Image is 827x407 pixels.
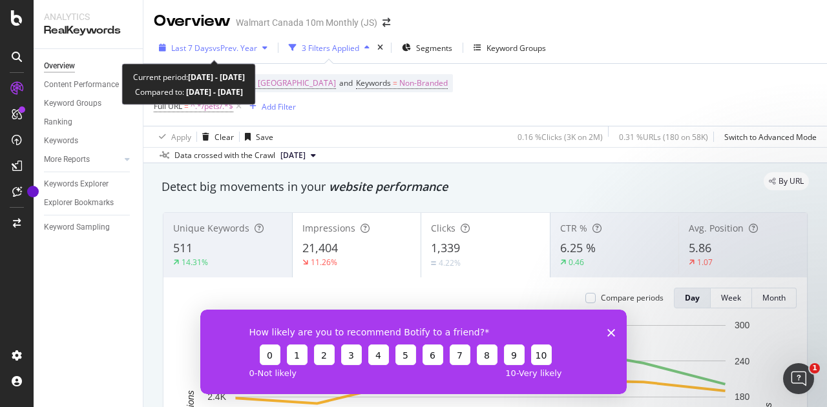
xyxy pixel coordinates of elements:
[258,74,336,92] span: [GEOGRAPHIC_DATA]
[44,23,132,38] div: RealKeywords
[399,74,448,92] span: Non-Branded
[174,150,275,161] div: Data crossed with the Crawl
[171,132,191,143] div: Apply
[44,134,134,148] a: Keywords
[397,37,457,58] button: Segments
[764,172,809,190] div: legacy label
[256,132,273,143] div: Save
[783,363,814,394] iframe: Intercom live chat
[182,257,208,268] div: 14.31%
[689,222,744,234] span: Avg. Position
[674,288,711,308] button: Day
[207,392,226,402] text: 2.4K
[685,292,700,303] div: Day
[721,292,741,303] div: Week
[44,221,110,234] div: Keyword Sampling
[44,134,78,148] div: Keywords
[619,132,708,143] div: 0.31 % URLs ( 180 on 58K )
[215,132,234,143] div: Clear
[44,78,134,92] a: Content Performance
[735,356,750,366] text: 240
[439,257,461,268] div: 4.22%
[44,97,134,110] a: Keyword Groups
[779,177,804,185] span: By URL
[735,320,750,330] text: 300
[154,37,273,58] button: Last 7 DaysvsPrev. Year
[240,126,273,147] button: Save
[154,126,191,147] button: Apply
[173,240,193,255] span: 511
[44,153,121,166] a: More Reports
[184,86,243,97] b: [DATE] - [DATE]
[213,43,257,54] span: vs Prev. Year
[44,153,90,166] div: More Reports
[44,177,134,191] a: Keywords Explorer
[375,41,386,54] div: times
[44,59,75,73] div: Overview
[431,261,436,265] img: Equal
[44,115,72,129] div: Ranking
[518,132,603,143] div: 0.16 % Clicks ( 3K on 2M )
[154,10,231,32] div: Overview
[133,70,245,84] div: Current period:
[735,392,750,402] text: 180
[44,196,114,210] div: Explorer Bookmarks
[275,148,321,163] button: [DATE]
[44,10,132,23] div: Analytics
[560,222,587,234] span: CTR %
[393,77,397,88] span: =
[44,97,101,110] div: Keyword Groups
[697,257,713,268] div: 1.07
[302,240,338,255] span: 21,404
[560,240,596,255] span: 6.25 %
[302,43,359,54] div: 3 Filters Applied
[468,37,551,58] button: Keyword Groups
[191,97,233,115] span: ^.*/pets/.*$
[762,292,786,303] div: Month
[135,84,243,99] div: Compared to:
[382,18,390,27] div: arrow-right-arrow-left
[280,150,306,161] span: 2025 Aug. 1st
[154,101,182,112] span: Full URL
[311,257,337,268] div: 11.26%
[431,222,455,234] span: Clicks
[416,43,452,54] span: Segments
[569,257,584,268] div: 0.46
[200,310,627,394] iframe: Survey from Botify
[197,126,234,147] button: Clear
[173,222,249,234] span: Unique Keywords
[27,186,39,197] div: Tooltip anchor
[711,288,752,308] button: Week
[236,16,377,29] div: Walmart Canada 10m Monthly (JS)
[284,37,375,58] button: 3 Filters Applied
[339,77,353,88] span: and
[44,196,134,210] a: Explorer Bookmarks
[244,99,296,114] button: Add Filter
[262,101,296,112] div: Add Filter
[752,288,797,308] button: Month
[44,59,134,73] a: Overview
[356,77,391,88] span: Keywords
[44,115,134,129] a: Ranking
[44,177,109,191] div: Keywords Explorer
[44,221,134,234] a: Keyword Sampling
[601,292,664,303] div: Compare periods
[184,101,189,112] span: =
[719,126,817,147] button: Switch to Advanced Mode
[689,240,711,255] span: 5.86
[188,72,245,83] b: [DATE] - [DATE]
